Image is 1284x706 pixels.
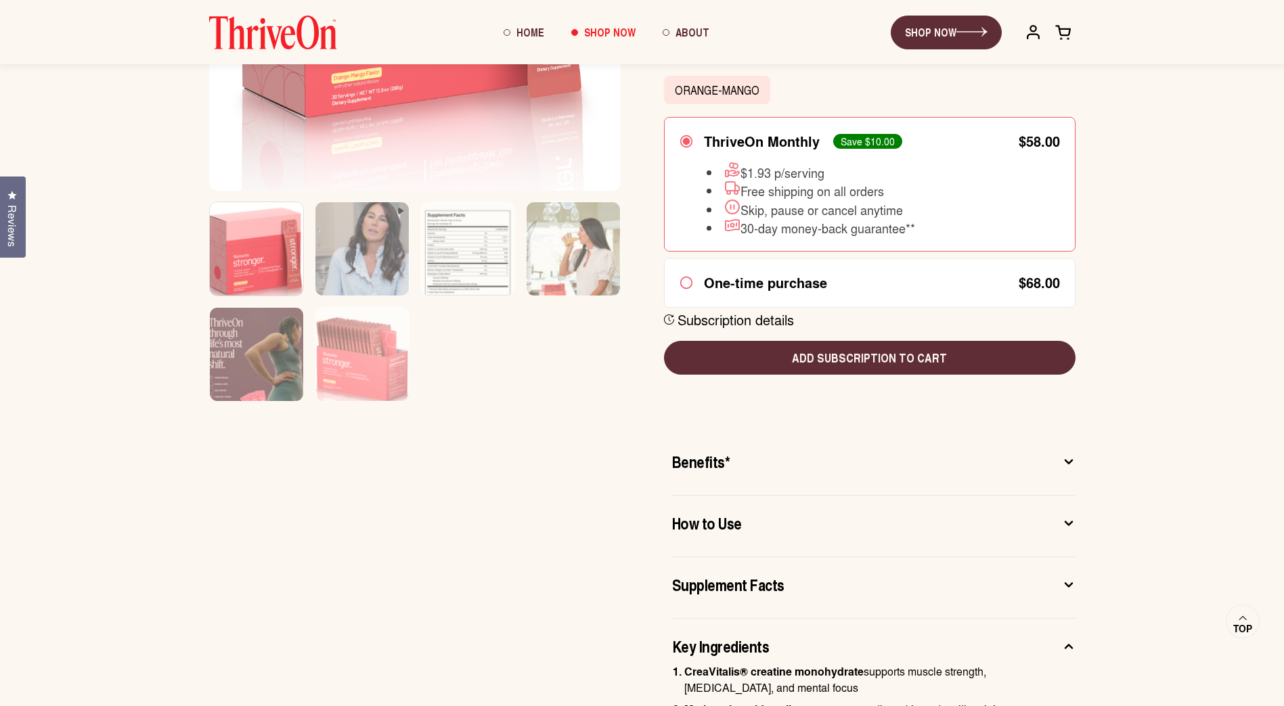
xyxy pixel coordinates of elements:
div: Save $10.00 [833,134,902,149]
span: Shop Now [584,24,636,40]
span: Key Ingredients [672,635,770,657]
span: About [676,24,709,40]
li: $1.93 p/serving [707,161,915,180]
label: Orange-Mango [664,76,770,104]
div: $58.00 [1019,135,1060,148]
li: Skip, pause or cancel anytime [707,198,915,217]
div: ThriveOn Monthly [704,133,820,149]
span: Home [516,24,544,40]
div: $68.00 [1019,276,1060,289]
span: Benefits* [672,450,730,472]
a: Home [490,14,558,51]
div: One-time purchase [704,275,827,291]
a: Shop Now [558,14,649,51]
span: Reviews [3,205,21,247]
li: supports muscle strength, [MEDICAL_DATA], and mental focus [684,663,1076,696]
span: How to Use [672,512,742,534]
a: About [649,14,723,51]
button: Key Ingredients [672,635,1076,663]
button: How to Use [672,512,1076,540]
li: 30-day money-back guarantee** [707,217,915,236]
img: Box of ThriveOn Stronger supplement with a pink design on a white background [210,202,303,314]
button: Benefits* [672,450,1076,479]
a: SHOP NOW [891,16,1002,49]
img: Box of ThriveOn Stronger supplement packets on a white background [315,308,409,420]
button: Add subscription to cart [664,341,1076,375]
span: Add subscription to cart [675,349,1065,367]
strong: CreaVitalis® creatine monohydrate [684,663,864,679]
li: Free shipping on all orders [707,180,915,199]
span: Top [1233,623,1252,635]
div: Subscription details [678,311,794,329]
button: Supplement Facts [672,573,1076,602]
span: Supplement Facts [672,573,784,595]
